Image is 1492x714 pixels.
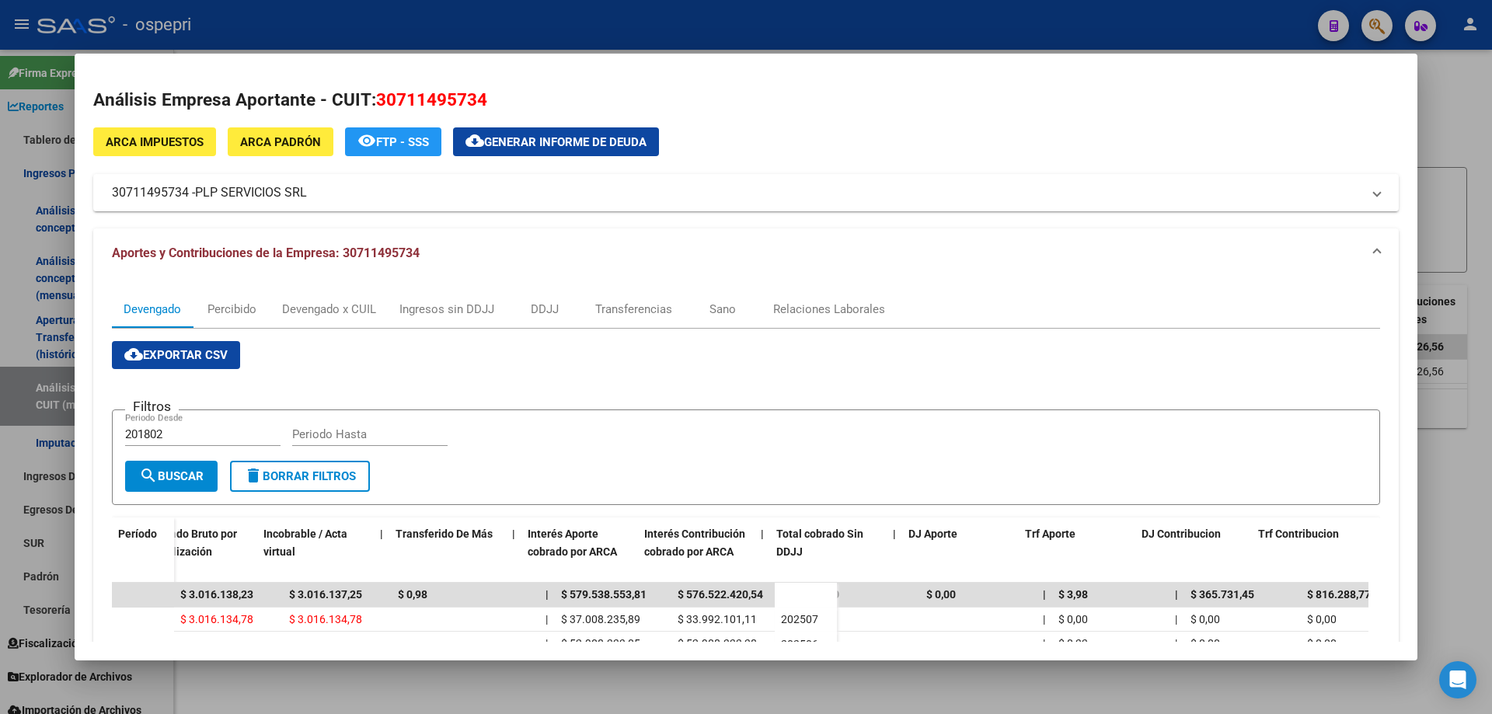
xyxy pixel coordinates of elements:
[465,131,484,150] mat-icon: cloud_download
[1307,637,1337,650] span: $ 0,00
[240,135,321,149] span: ARCA Padrón
[709,301,736,318] div: Sano
[678,637,757,650] span: $ 52.908.333,38
[528,528,617,558] span: Interés Aporte cobrado por ARCA
[118,528,157,540] span: Período
[376,89,487,110] span: 30711495734
[289,613,362,625] span: $ 3.016.134,78
[263,528,347,558] span: Incobrable / Acta virtual
[521,517,638,586] datatable-header-cell: Interés Aporte cobrado por ARCA
[1439,661,1476,698] div: Open Intercom Messenger
[453,127,659,156] button: Generar informe de deuda
[773,301,885,318] div: Relaciones Laborales
[1043,588,1046,601] span: |
[1190,637,1220,650] span: $ 0,00
[887,517,902,586] datatable-header-cell: |
[1135,517,1252,586] datatable-header-cell: DJ Contribucion
[374,517,389,586] datatable-header-cell: |
[781,613,818,625] span: 202507
[93,127,216,156] button: ARCA Impuestos
[926,588,956,601] span: $ 0,00
[1175,637,1177,650] span: |
[546,613,548,625] span: |
[1175,588,1178,601] span: |
[1190,613,1220,625] span: $ 0,00
[244,469,356,483] span: Borrar Filtros
[595,301,672,318] div: Transferencias
[93,228,1399,278] mat-expansion-panel-header: Aportes y Contribuciones de la Empresa: 30711495734
[561,637,640,650] span: $ 52.908.333,05
[357,131,376,150] mat-icon: remove_red_eye
[207,301,256,318] div: Percibido
[761,528,764,540] span: |
[546,588,549,601] span: |
[1175,613,1177,625] span: |
[139,466,158,485] mat-icon: search
[561,613,640,625] span: $ 37.008.235,89
[112,341,240,369] button: Exportar CSV
[1252,517,1368,586] datatable-header-cell: Trf Contribucion
[106,135,204,149] span: ARCA Impuestos
[180,613,253,625] span: $ 3.016.134,78
[781,638,818,650] span: 202506
[770,517,887,586] datatable-header-cell: Total cobrado Sin DDJJ
[506,517,521,586] datatable-header-cell: |
[112,517,174,583] datatable-header-cell: Período
[376,135,429,149] span: FTP - SSS
[125,398,179,415] h3: Filtros
[380,528,383,540] span: |
[776,528,863,558] span: Total cobrado Sin DDJJ
[902,517,1019,586] datatable-header-cell: DJ Aporte
[1058,637,1088,650] span: $ 0,33
[228,127,333,156] button: ARCA Padrón
[1307,588,1371,601] span: $ 816.288,77
[244,466,263,485] mat-icon: delete
[638,517,755,586] datatable-header-cell: Interés Contribución cobrado por ARCA
[282,301,376,318] div: Devengado x CUIL
[124,301,181,318] div: Devengado
[512,528,515,540] span: |
[908,528,957,540] span: DJ Aporte
[230,461,370,492] button: Borrar Filtros
[180,588,253,601] span: $ 3.016.138,23
[546,637,548,650] span: |
[112,246,420,260] span: Aportes y Contribuciones de la Empresa: 30711495734
[124,348,228,362] span: Exportar CSV
[531,301,559,318] div: DDJJ
[124,345,143,364] mat-icon: cloud_download
[1019,517,1135,586] datatable-header-cell: Trf Aporte
[141,517,257,586] datatable-header-cell: Cobrado Bruto por Fiscalización
[257,517,374,586] datatable-header-cell: Incobrable / Acta virtual
[893,528,896,540] span: |
[1307,613,1337,625] span: $ 0,00
[1043,637,1045,650] span: |
[678,613,757,625] span: $ 33.992.101,11
[678,588,763,601] span: $ 576.522.420,54
[484,135,647,149] span: Generar informe de deuda
[195,183,307,202] span: PLP SERVICIOS SRL
[755,517,770,586] datatable-header-cell: |
[125,461,218,492] button: Buscar
[289,588,362,601] span: $ 3.016.137,25
[1043,613,1045,625] span: |
[1058,613,1088,625] span: $ 0,00
[1258,528,1339,540] span: Trf Contribucion
[345,127,441,156] button: FTP - SSS
[1025,528,1075,540] span: Trf Aporte
[399,301,494,318] div: Ingresos sin DDJJ
[93,174,1399,211] mat-expansion-panel-header: 30711495734 -PLP SERVICIOS SRL
[389,517,506,586] datatable-header-cell: Transferido De Más
[1190,588,1254,601] span: $ 365.731,45
[93,87,1399,113] h2: Análisis Empresa Aportante - CUIT:
[112,183,1361,202] mat-panel-title: 30711495734 -
[139,469,204,483] span: Buscar
[1058,588,1088,601] span: $ 3,98
[398,588,427,601] span: $ 0,98
[644,528,745,558] span: Interés Contribución cobrado por ARCA
[147,528,237,558] span: Cobrado Bruto por Fiscalización
[396,528,493,540] span: Transferido De Más
[1142,528,1221,540] span: DJ Contribucion
[561,588,647,601] span: $ 579.538.553,81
